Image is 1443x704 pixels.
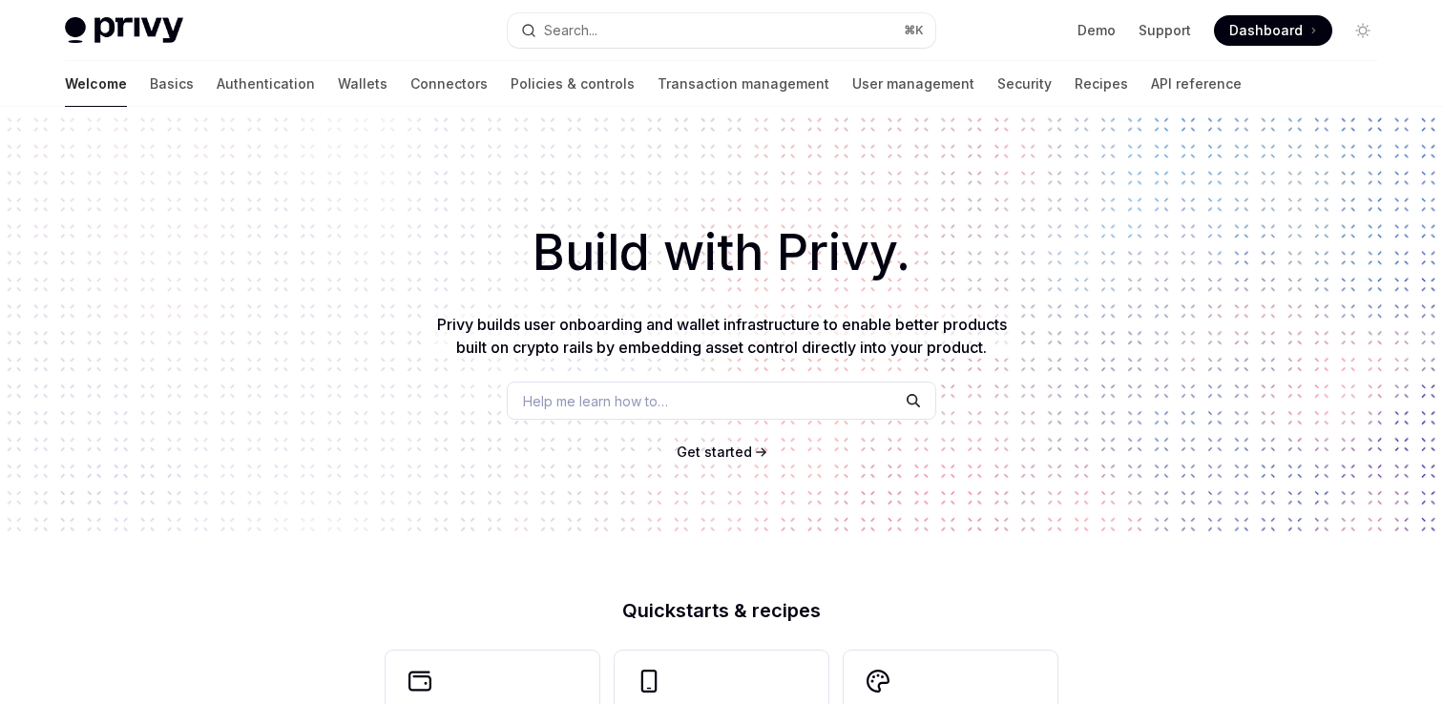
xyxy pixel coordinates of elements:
img: light logo [65,17,183,44]
a: Support [1139,21,1191,40]
div: Search... [544,19,597,42]
span: Dashboard [1229,21,1303,40]
h1: Build with Privy. [31,216,1412,290]
h2: Quickstarts & recipes [386,601,1057,620]
a: Get started [677,443,752,462]
a: Wallets [338,61,387,107]
span: Privy builds user onboarding and wallet infrastructure to enable better products built on crypto ... [437,315,1007,357]
a: Welcome [65,61,127,107]
a: Recipes [1075,61,1128,107]
a: Connectors [410,61,488,107]
span: Help me learn how to… [523,391,668,411]
a: Authentication [217,61,315,107]
button: Toggle dark mode [1348,15,1378,46]
a: Basics [150,61,194,107]
button: Search...⌘K [508,13,935,48]
span: Get started [677,444,752,460]
a: Dashboard [1214,15,1332,46]
a: Security [997,61,1052,107]
a: API reference [1151,61,1242,107]
a: Transaction management [658,61,829,107]
span: ⌘ K [904,23,924,38]
a: Policies & controls [511,61,635,107]
a: Demo [1077,21,1116,40]
a: User management [852,61,974,107]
